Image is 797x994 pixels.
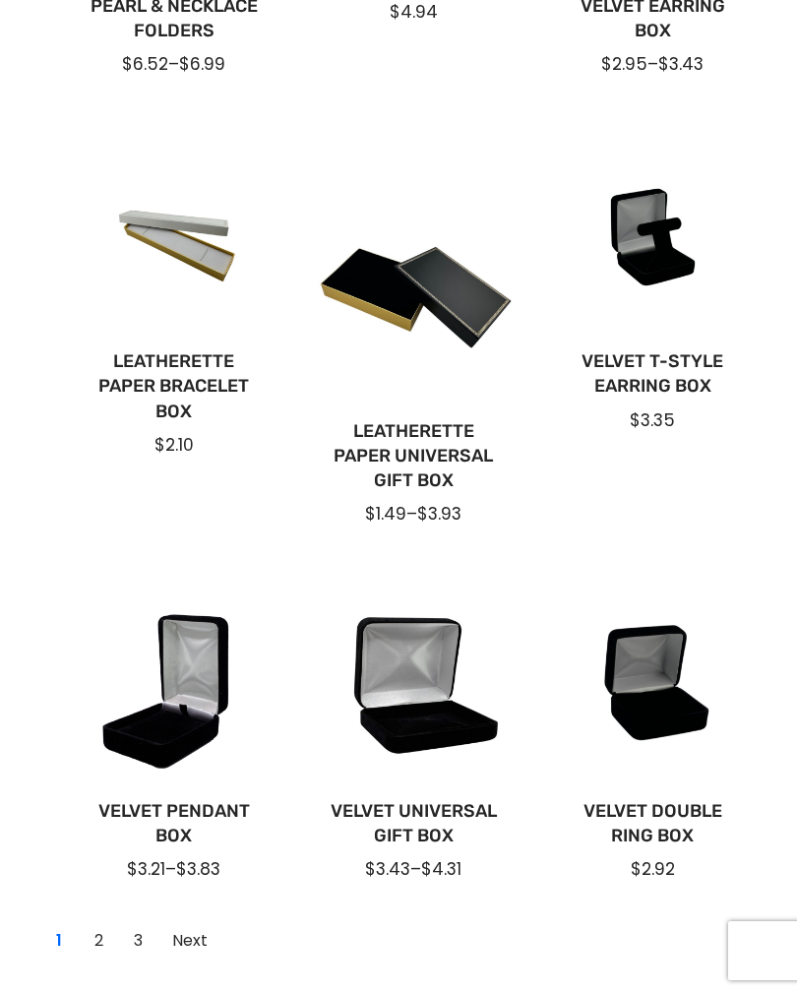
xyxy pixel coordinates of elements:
div: – [325,857,501,881]
a: Current Page, Page 1 [43,925,75,957]
span: $2.95 [601,52,647,76]
a: Velvet Universal Gift Box [325,799,501,848]
div: – [325,502,501,526]
div: – [86,52,262,76]
span: $6.52 [122,52,168,76]
div: $2.10 [86,433,262,457]
span: $1.49 [365,502,406,526]
span: $3.83 [176,857,220,881]
div: $2.92 [565,857,741,881]
span: $3.93 [417,502,461,526]
div: – [565,52,741,76]
div: $3.35 [565,408,741,432]
div: – [86,857,262,881]
a: Go to Page 3 [122,925,153,957]
span: $4.31 [421,857,461,881]
span: $3.43 [658,52,704,76]
a: Velvet Pendant Box [86,799,262,848]
span: $6.99 [179,52,225,76]
a: Leatherette Paper Universal Gift Box [325,419,501,494]
span: $3.21 [127,857,165,881]
a: Leatherette Paper Bracelet Box [86,349,262,424]
a: Go to Page 2 [83,925,114,957]
a: Velvet Double Ring Box [565,799,741,848]
a: Velvet T-Style Earring Box [565,349,741,399]
nav: Page navigation [39,921,222,961]
a: Go to Page 2 [161,925,218,957]
span: $3.43 [365,857,410,881]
